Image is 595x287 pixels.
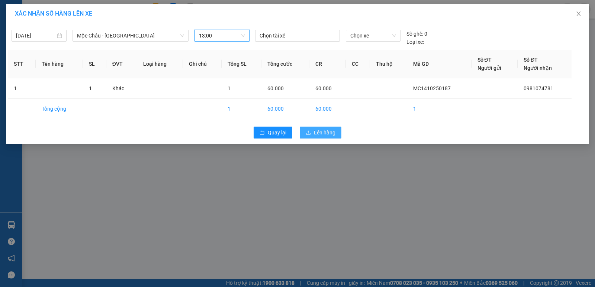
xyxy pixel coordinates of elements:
[254,127,292,138] button: rollbackQuay lại
[137,50,183,78] th: Loại hàng
[306,130,311,136] span: upload
[15,10,92,17] span: XÁC NHẬN SỐ HÀNG LÊN XE
[309,50,346,78] th: CR
[407,99,472,119] td: 1
[261,99,309,119] td: 60.000
[83,50,106,78] th: SL
[260,130,265,136] span: rollback
[350,30,396,41] span: Chọn xe
[106,50,137,78] th: ĐVT
[267,85,284,91] span: 60.000
[268,128,286,137] span: Quay lại
[228,85,231,91] span: 1
[180,33,184,38] span: down
[524,65,552,71] span: Người nhận
[222,99,262,119] td: 1
[315,85,332,91] span: 60.000
[407,50,472,78] th: Mã GD
[89,85,92,91] span: 1
[477,65,501,71] span: Người gửi
[199,30,245,41] span: 13:00
[406,30,427,38] div: 0
[576,11,582,17] span: close
[300,127,341,138] button: uploadLên hàng
[413,85,451,91] span: MC1410250187
[406,38,424,46] span: Loại xe:
[477,57,492,63] span: Số ĐT
[314,128,335,137] span: Lên hàng
[568,4,589,25] button: Close
[524,85,553,91] span: 0981074781
[8,78,36,99] td: 1
[106,78,137,99] td: Khác
[309,99,346,119] td: 60.000
[16,32,55,40] input: 14/10/2025
[77,30,184,41] span: Mộc Châu - Hà Nội
[36,50,83,78] th: Tên hàng
[183,50,222,78] th: Ghi chú
[222,50,262,78] th: Tổng SL
[370,50,407,78] th: Thu hộ
[346,50,370,78] th: CC
[524,57,538,63] span: Số ĐT
[36,99,83,119] td: Tổng cộng
[261,50,309,78] th: Tổng cước
[406,30,423,38] span: Số ghế:
[8,50,36,78] th: STT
